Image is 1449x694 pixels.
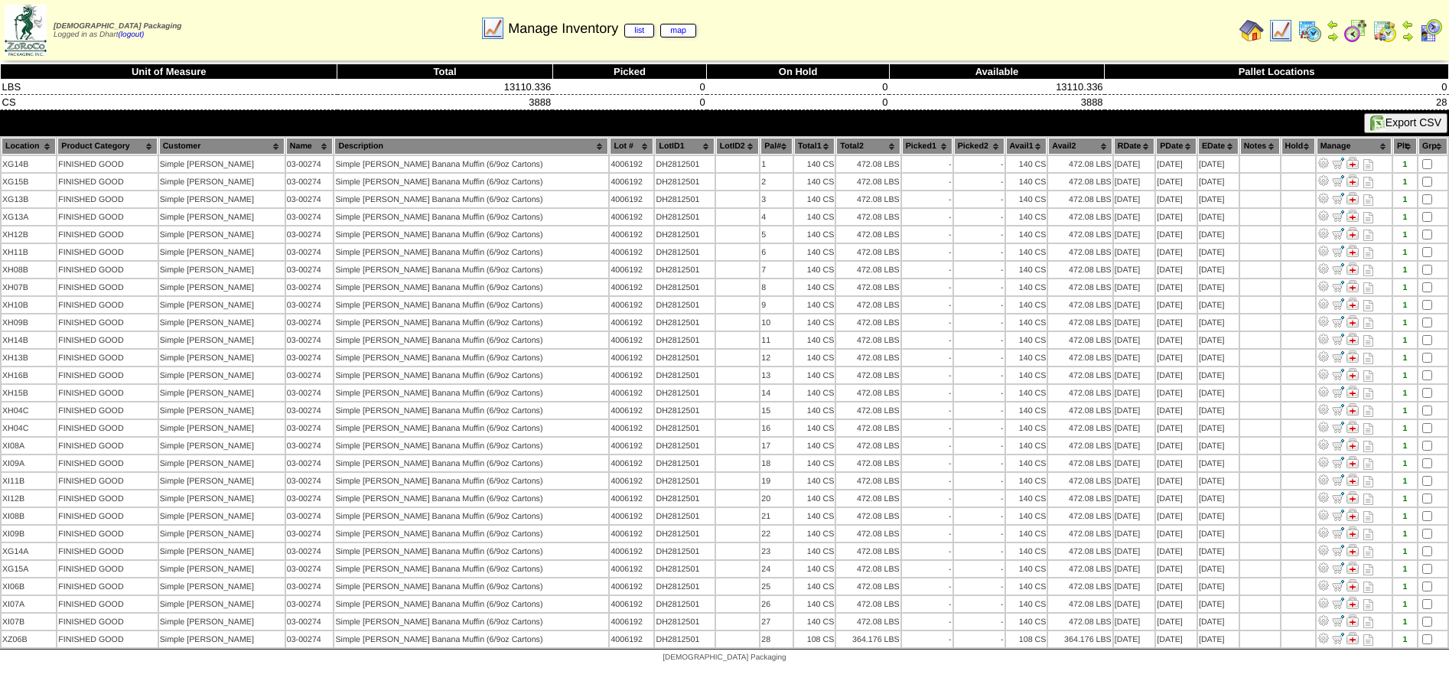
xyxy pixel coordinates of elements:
td: XH07B [2,279,56,295]
th: Location [2,138,56,155]
td: 140 CS [1006,279,1047,295]
td: Simple [PERSON_NAME] [159,174,285,190]
td: 140 CS [1006,191,1047,207]
td: XG13B [2,191,56,207]
img: Adjust [1317,210,1330,222]
td: Simple [PERSON_NAME] Banana Muffin (6/9oz Cartons) [334,226,608,243]
td: 5 [760,226,793,243]
span: Manage Inventory [508,21,696,37]
td: 0 [552,80,707,95]
td: - [954,244,1005,260]
img: line_graph.gif [480,16,505,41]
img: Move [1332,333,1344,345]
td: 3888 [337,95,552,110]
img: Manage Hold [1346,245,1359,257]
a: (logout) [119,31,145,39]
td: Simple [PERSON_NAME] [159,191,285,207]
td: 3888 [889,95,1104,110]
td: Simple [PERSON_NAME] [159,156,285,172]
img: Move [1332,562,1344,574]
td: FINISHED GOOD [57,297,157,313]
th: Pallet Locations [1105,64,1449,80]
img: home.gif [1239,18,1264,43]
img: Manage Hold [1346,227,1359,239]
img: Manage Hold [1346,526,1359,539]
th: Available [889,64,1104,80]
th: LotID2 [716,138,760,155]
td: - [954,174,1005,190]
td: - [954,209,1005,225]
td: 472.08 LBS [836,262,900,278]
td: 472.08 LBS [836,209,900,225]
td: 140 CS [794,244,835,260]
img: Manage Hold [1346,421,1359,433]
td: 0 [1105,80,1449,95]
td: 03-00274 [286,191,334,207]
td: 03-00274 [286,244,334,260]
td: 1 [760,156,793,172]
td: 140 CS [1006,174,1047,190]
img: Adjust [1317,386,1330,398]
td: [DATE] [1198,226,1239,243]
th: Product Category [57,138,157,155]
img: arrowright.gif [1402,31,1414,43]
th: Total1 [794,138,835,155]
td: [DATE] [1114,262,1154,278]
img: Adjust [1317,509,1330,521]
span: [DEMOGRAPHIC_DATA] Packaging [54,22,181,31]
img: Manage Hold [1346,315,1359,327]
td: Simple [PERSON_NAME] Banana Muffin (6/9oz Cartons) [334,191,608,207]
td: - [902,226,952,243]
img: Move [1332,509,1344,521]
td: 140 CS [1006,226,1047,243]
img: Move [1332,245,1344,257]
i: Note [1363,282,1373,294]
td: Simple [PERSON_NAME] [159,244,285,260]
td: FINISHED GOOD [57,174,157,190]
td: 140 CS [794,226,835,243]
td: 472.08 LBS [836,279,900,295]
img: Manage Hold [1346,298,1359,310]
td: Simple [PERSON_NAME] [159,297,285,313]
div: 1 [1394,230,1416,239]
td: FINISHED GOOD [57,244,157,260]
a: map [660,24,696,37]
td: FINISHED GOOD [57,191,157,207]
img: Move [1332,526,1344,539]
td: DH2812501 [655,226,714,243]
td: Simple [PERSON_NAME] Banana Muffin (6/9oz Cartons) [334,156,608,172]
img: Manage Hold [1346,157,1359,169]
td: [DATE] [1156,244,1197,260]
td: - [902,244,952,260]
td: 8 [760,279,793,295]
img: arrowright.gif [1327,31,1339,43]
td: [DATE] [1114,279,1154,295]
img: Manage Hold [1346,403,1359,415]
td: 472.08 LBS [1048,226,1112,243]
img: Manage Hold [1346,368,1359,380]
img: Manage Hold [1346,438,1359,451]
td: 4006192 [610,156,653,172]
img: Manage Hold [1346,456,1359,468]
td: 140 CS [794,279,835,295]
div: 1 [1394,213,1416,222]
img: Adjust [1317,262,1330,275]
th: Picked2 [954,138,1005,155]
td: Simple [PERSON_NAME] [159,226,285,243]
img: Move [1332,597,1344,609]
img: Manage Hold [1346,597,1359,609]
td: Simple [PERSON_NAME] Banana Muffin (6/9oz Cartons) [334,279,608,295]
td: FINISHED GOOD [57,226,157,243]
td: 4006192 [610,226,653,243]
img: Adjust [1317,192,1330,204]
img: Adjust [1317,157,1330,169]
img: Move [1332,350,1344,363]
td: [DATE] [1156,191,1197,207]
td: Simple [PERSON_NAME] Banana Muffin (6/9oz Cartons) [334,244,608,260]
td: 0 [707,80,890,95]
th: Lot # [610,138,653,155]
td: [DATE] [1198,262,1239,278]
img: Adjust [1317,315,1330,327]
td: FINISHED GOOD [57,262,157,278]
button: Export CSV [1364,113,1447,133]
